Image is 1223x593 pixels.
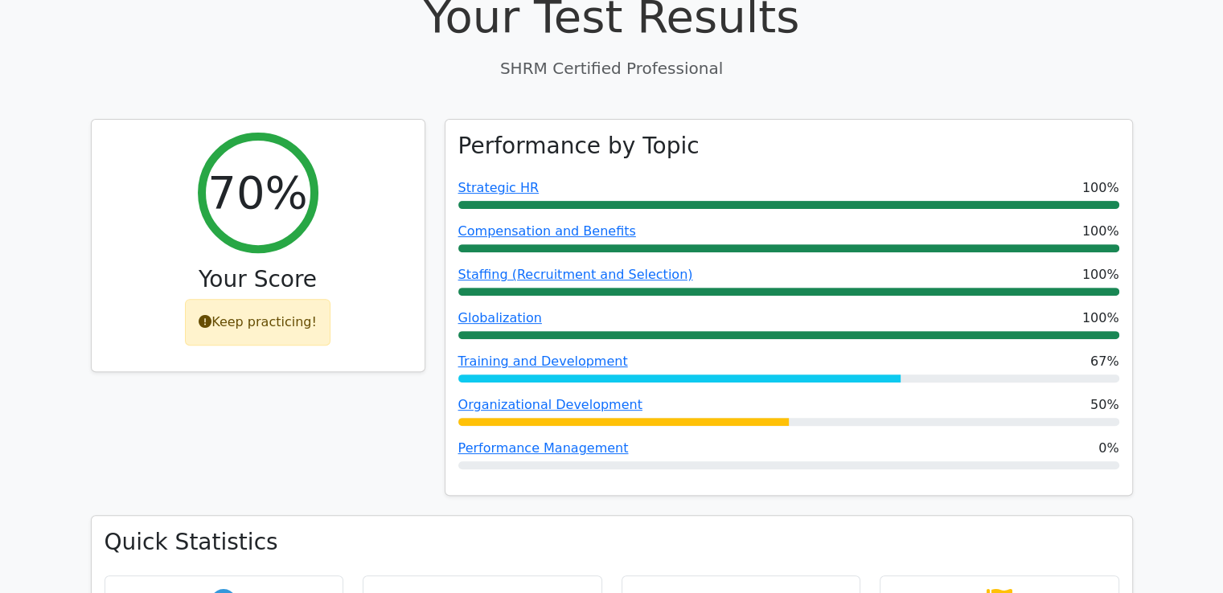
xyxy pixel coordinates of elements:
[458,354,628,369] a: Training and Development
[458,310,542,325] a: Globalization
[1098,439,1118,458] span: 0%
[458,440,629,456] a: Performance Management
[458,397,642,412] a: Organizational Development
[105,266,412,293] h3: Your Score
[91,56,1133,80] p: SHRM Certified Professional
[1082,178,1119,198] span: 100%
[458,180,540,195] a: Strategic HR
[1082,309,1119,328] span: 100%
[1090,395,1119,415] span: 50%
[458,267,693,282] a: Staffing (Recruitment and Selection)
[1090,352,1119,371] span: 67%
[207,166,307,219] h2: 70%
[1082,222,1119,241] span: 100%
[458,223,636,239] a: Compensation and Benefits
[185,299,330,346] div: Keep practicing!
[458,133,700,160] h3: Performance by Topic
[1082,265,1119,284] span: 100%
[105,529,1119,556] h3: Quick Statistics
